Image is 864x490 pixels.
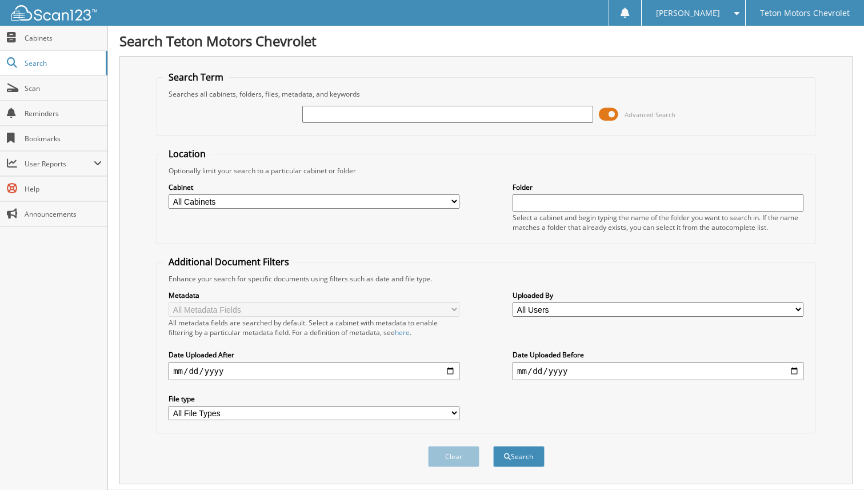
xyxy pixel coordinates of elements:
[169,182,459,192] label: Cabinet
[656,10,720,17] span: [PERSON_NAME]
[169,394,459,404] label: File type
[807,435,864,490] iframe: Chat Widget
[513,290,803,300] label: Uploaded By
[163,274,809,284] div: Enhance your search for specific documents using filters such as date and file type.
[428,446,479,467] button: Clear
[169,362,459,380] input: start
[513,182,803,192] label: Folder
[513,213,803,232] div: Select a cabinet and begin typing the name of the folder you want to search in. If the name match...
[493,446,545,467] button: Search
[25,159,94,169] span: User Reports
[163,256,295,268] legend: Additional Document Filters
[25,134,102,144] span: Bookmarks
[760,10,850,17] span: Teton Motors Chevrolet
[163,148,211,160] legend: Location
[119,31,853,50] h1: Search Teton Motors Chevrolet
[163,89,809,99] div: Searches all cabinets, folders, files, metadata, and keywords
[25,58,100,68] span: Search
[25,33,102,43] span: Cabinets
[163,71,229,83] legend: Search Term
[513,350,803,360] label: Date Uploaded Before
[25,109,102,118] span: Reminders
[25,184,102,194] span: Help
[25,83,102,93] span: Scan
[169,290,459,300] label: Metadata
[395,328,410,337] a: here
[513,362,803,380] input: end
[25,209,102,219] span: Announcements
[169,318,459,337] div: All metadata fields are searched by default. Select a cabinet with metadata to enable filtering b...
[169,350,459,360] label: Date Uploaded After
[625,110,675,119] span: Advanced Search
[163,166,809,176] div: Optionally limit your search to a particular cabinet or folder
[11,5,97,21] img: scan123-logo-white.svg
